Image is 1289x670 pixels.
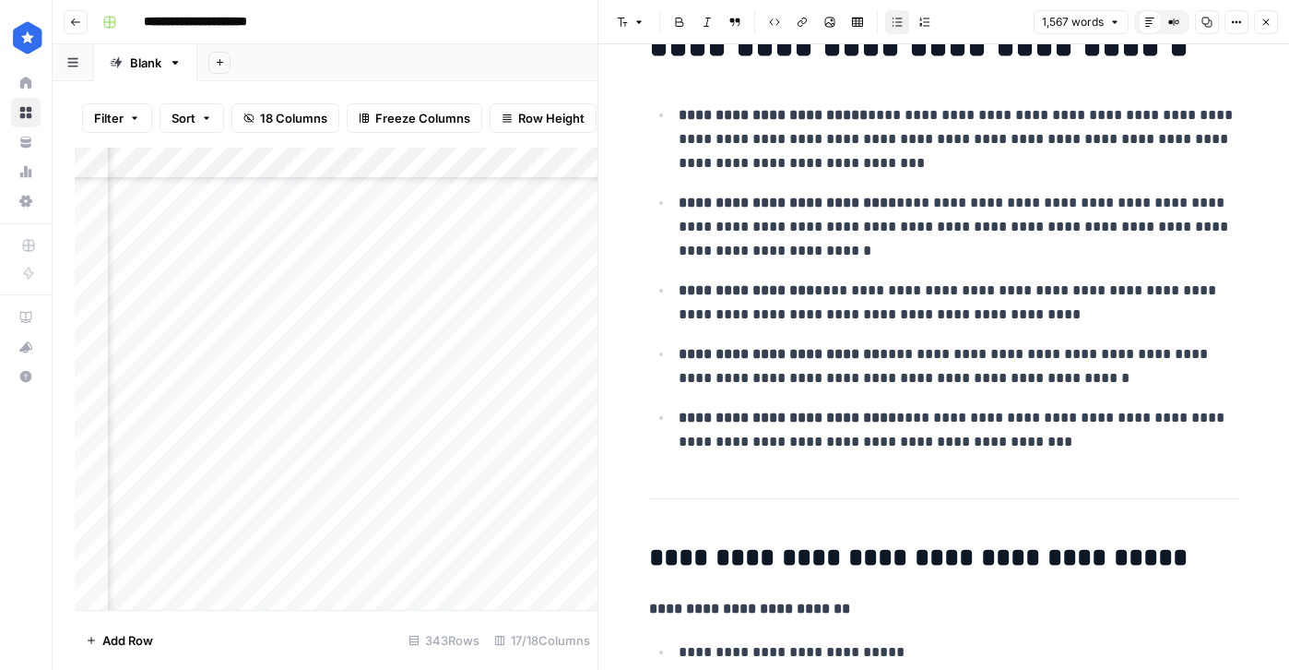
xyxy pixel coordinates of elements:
[160,103,224,133] button: Sort
[11,68,41,98] a: Home
[401,626,487,655] div: 343 Rows
[11,127,41,157] a: Your Data
[490,103,597,133] button: Row Height
[11,332,41,362] button: What's new?
[82,103,152,133] button: Filter
[94,44,197,81] a: Blank
[375,109,470,127] span: Freeze Columns
[1034,10,1129,34] button: 1,567 words
[347,103,482,133] button: Freeze Columns
[11,98,41,127] a: Browse
[11,157,41,186] a: Usage
[487,626,597,655] div: 17/18 Columns
[518,109,585,127] span: Row Height
[11,21,44,54] img: ConsumerAffairs Logo
[260,109,327,127] span: 18 Columns
[102,631,153,650] span: Add Row
[94,109,124,127] span: Filter
[11,303,41,332] a: AirOps Academy
[1042,14,1104,30] span: 1,567 words
[12,333,40,361] div: What's new?
[171,109,195,127] span: Sort
[11,362,41,391] button: Help + Support
[231,103,339,133] button: 18 Columns
[11,186,41,216] a: Settings
[130,54,161,72] div: Blank
[11,15,41,61] button: Workspace: ConsumerAffairs
[75,626,164,655] button: Add Row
